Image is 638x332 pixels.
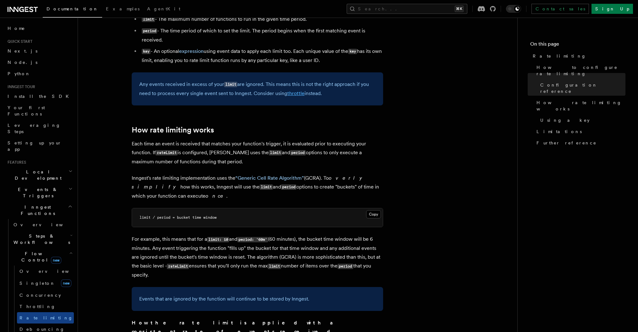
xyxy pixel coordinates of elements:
[179,48,204,54] a: expression
[47,6,98,11] span: Documentation
[207,237,229,242] code: limit: 10
[5,166,74,184] button: Local Development
[237,237,268,242] code: period: '60m'
[11,219,74,230] a: Overview
[143,2,184,17] a: AgentKit
[61,279,71,287] span: new
[5,184,74,201] button: Events & Triggers
[11,250,69,263] span: Flow Control
[506,5,521,13] button: Toggle dark mode
[167,264,189,269] code: rateLimit
[530,40,625,50] h4: On this page
[538,115,625,126] a: Using a key
[591,4,633,14] a: Sign Up
[139,295,376,303] p: Events that are ignored by the function will continue to be stored by Inngest.
[51,257,61,264] span: new
[5,201,74,219] button: Inngest Functions
[43,2,102,18] a: Documentation
[19,281,55,286] span: Singleton
[17,301,74,312] a: Throttling
[534,126,625,137] a: Limitations
[139,80,376,98] p: Any events received in excess of your are ignored. This means this is not the right approach if y...
[11,230,74,248] button: Steps & Workflows
[132,175,367,190] em: overly simplify
[366,210,381,218] button: Copy
[290,150,305,155] code: period
[140,26,383,44] li: - The time period of which to set the limit. The period begins when the first matching event is r...
[5,186,69,199] span: Events & Triggers
[8,71,30,76] span: Python
[17,266,74,277] a: Overview
[11,233,70,245] span: Steps & Workflows
[19,304,56,309] span: Throttling
[5,45,74,57] a: Next.js
[17,290,74,301] a: Concurrency
[540,117,590,123] span: Using a key
[132,174,383,200] p: Inngest's rate limiting implementation uses the (GCRA). To how this works, Inngest will use the a...
[534,62,625,79] a: How to configure rate limiting
[140,215,217,220] code: limit / period = bucket time window
[347,4,467,14] button: Search...⌘K
[530,50,625,62] a: Rate limiting
[536,99,625,112] span: How rate limiting works
[142,17,155,22] code: limit
[17,277,74,290] a: Singletonnew
[268,264,281,269] code: limit
[8,94,73,99] span: Install the SDK
[260,184,273,190] code: limit
[269,150,282,155] code: limit
[534,97,625,115] a: How rate limiting works
[536,128,582,135] span: Limitations
[338,264,353,269] code: period
[533,53,586,59] span: Rate limiting
[348,49,357,54] code: key
[5,39,32,44] span: Quick start
[235,175,304,181] a: “Generic Cell Rate Algorithm”
[8,60,37,65] span: Node.js
[8,123,61,134] span: Leveraging Steps
[287,90,305,96] a: throttle
[538,79,625,97] a: Configuration reference
[142,49,151,54] code: key
[5,120,74,137] a: Leveraging Steps
[106,6,140,11] span: Examples
[140,15,383,24] li: - The maximum number of functions to run in the given time period.
[206,193,226,199] em: once
[156,150,178,155] code: rateLimit
[536,140,597,146] span: Further reference
[8,48,37,53] span: Next.js
[455,6,464,12] kbd: ⌘K
[5,169,69,181] span: Local Development
[5,160,26,165] span: Features
[5,23,74,34] a: Home
[142,28,157,34] code: period
[5,57,74,68] a: Node.js
[19,269,84,274] span: Overview
[14,222,78,227] span: Overview
[5,84,35,89] span: Inngest tour
[132,139,383,166] p: Each time an event is received that matches your function's trigger, it is evaluated prior to exe...
[5,204,68,217] span: Inngest Functions
[147,6,180,11] span: AgentKit
[19,293,61,298] span: Concurrency
[102,2,143,17] a: Examples
[19,315,73,320] span: Rate limiting
[8,140,62,152] span: Setting up your app
[19,327,65,332] span: Debouncing
[281,184,296,190] code: period
[140,47,383,65] li: - An optional using event data to apply each limit too. Each unique value of the has its own limi...
[536,64,625,77] span: How to configure rate limiting
[5,102,74,120] a: Your first Functions
[8,25,25,31] span: Home
[5,137,74,155] a: Setting up your app
[531,4,589,14] a: Contact sales
[224,82,237,87] code: limit
[17,312,74,324] a: Rate limiting
[534,137,625,149] a: Further reference
[132,235,383,279] p: For example, this means that for a and (60 minutes), the bucket time window will be 6 minutes. An...
[11,248,74,266] button: Flow Controlnew
[8,105,45,116] span: Your first Functions
[5,68,74,79] a: Python
[5,91,74,102] a: Install the SDK
[132,126,214,134] a: How rate limiting works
